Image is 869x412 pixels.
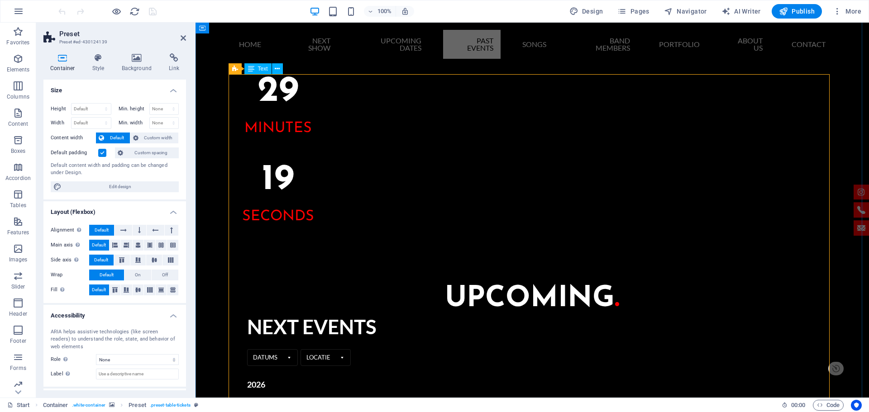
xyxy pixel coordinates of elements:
p: Boxes [11,147,26,155]
p: Accordion [5,175,31,182]
label: Min. width [119,120,149,125]
label: Default padding [51,147,98,158]
span: Default [107,133,127,143]
button: Default [89,255,114,265]
span: . white-container [72,400,106,411]
button: Default [89,284,109,295]
button: Off [152,270,178,280]
p: Forms [10,365,26,372]
button: 100% [364,6,396,17]
label: Alignment [51,225,89,236]
p: Favorites [6,39,29,46]
h4: Style [86,53,115,72]
button: Default [89,270,124,280]
a: Click to cancel selection. Double-click to open Pages [7,400,30,411]
p: Images [9,256,28,263]
span: Edit design [64,181,176,192]
span: Pages [617,7,649,16]
span: Click to select. Double-click to edit [129,400,146,411]
button: Custom width [130,133,179,143]
span: Text [258,66,268,71]
div: Scroll to Top [625,360,669,372]
h2: Preset [59,30,186,38]
h4: Size [43,80,186,96]
button: Design [566,4,607,19]
span: On [135,270,141,280]
button: Usercentrics [851,400,862,411]
button: Pages [614,4,653,19]
p: Footer [10,337,26,345]
span: Default [94,255,108,265]
i: On resize automatically adjust zoom level to fit chosen device. [401,7,409,15]
button: Default [96,133,130,143]
i: This element contains a background [109,403,115,407]
button: reload [129,6,140,17]
div: ARIA helps assistive technologies (like screen readers) to understand the role, state, and behavi... [51,328,179,351]
label: Main axis [51,240,89,251]
div: Default content width and padding can be changed under Design. [51,162,179,177]
span: Click to select. Double-click to edit [43,400,68,411]
h4: Container [43,53,86,72]
label: Fill [51,284,89,295]
h3: Preset #ed-430124139 [59,38,168,46]
span: 00 00 [791,400,805,411]
p: Columns [7,93,29,100]
button: More [829,4,865,19]
nav: breadcrumb [43,400,198,411]
h4: Layout (Flexbox) [43,201,186,218]
h4: Accessibility [43,305,186,321]
span: Design [569,7,603,16]
span: Navigator [664,7,707,16]
i: Reload page [129,6,140,17]
button: Edit design [51,181,179,192]
span: Default [92,284,106,295]
span: Role [51,354,70,365]
label: Height [51,106,71,111]
label: Side axis [51,255,89,265]
h6: 100% [377,6,392,17]
button: Navigator [660,4,711,19]
label: Width [51,120,71,125]
span: Publish [779,7,815,16]
p: Elements [7,66,30,73]
span: . preset-table-tickets [150,400,191,411]
label: Label [51,369,96,379]
span: Off [162,270,168,280]
h4: Background [115,53,162,72]
button: Publish [772,4,822,19]
button: Custom spacing [115,147,179,158]
button: Default [89,240,109,251]
i: This element is a customizable preset [194,403,198,407]
label: Min. height [119,106,149,111]
h4: Link [162,53,186,72]
span: AI Writer [721,7,761,16]
h4: Shape Dividers [43,388,186,405]
h6: Session time [782,400,806,411]
div: Design (Ctrl+Alt+Y) [566,4,607,19]
p: Features [7,229,29,236]
span: Default [95,225,109,236]
span: More [833,7,861,16]
input: Use a descriptive name [96,369,179,379]
button: Code [813,400,844,411]
button: On [124,270,151,280]
span: Custom width [141,133,176,143]
button: Default [89,225,114,236]
label: Wrap [51,270,89,280]
span: : [797,402,799,408]
button: AI Writer [718,4,764,19]
p: Slider [11,283,25,290]
p: Content [8,120,28,128]
label: Content width [51,133,96,143]
p: Tables [10,202,26,209]
span: Custom spacing [126,147,176,158]
p: Header [9,310,27,317]
span: Code [817,400,840,411]
span: Default [100,270,114,280]
button: Click here to leave preview mode and continue editing [111,6,122,17]
span: Default [92,240,106,251]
